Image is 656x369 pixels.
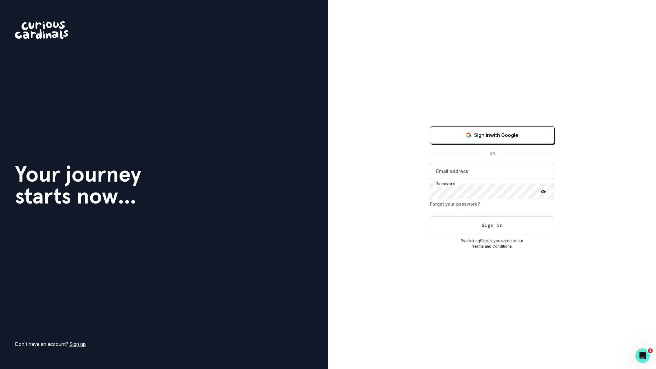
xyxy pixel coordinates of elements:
[15,340,86,348] p: Don't have an account?
[474,131,518,139] p: Sign in with Google
[430,216,554,234] button: Sign in
[430,238,554,244] p: By clicking Sign In , you agree to our
[648,348,653,353] span: 1
[486,151,498,157] p: OR
[635,348,650,363] iframe: Intercom live chat
[430,199,480,209] button: Forgot your password?
[430,126,554,144] button: Sign in with Google (GSuite)
[472,244,512,249] a: Terms and Conditions
[69,341,86,347] a: Sign up
[15,21,68,39] img: Curious Cardinals Logo
[15,163,141,207] h1: Your journey starts now...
